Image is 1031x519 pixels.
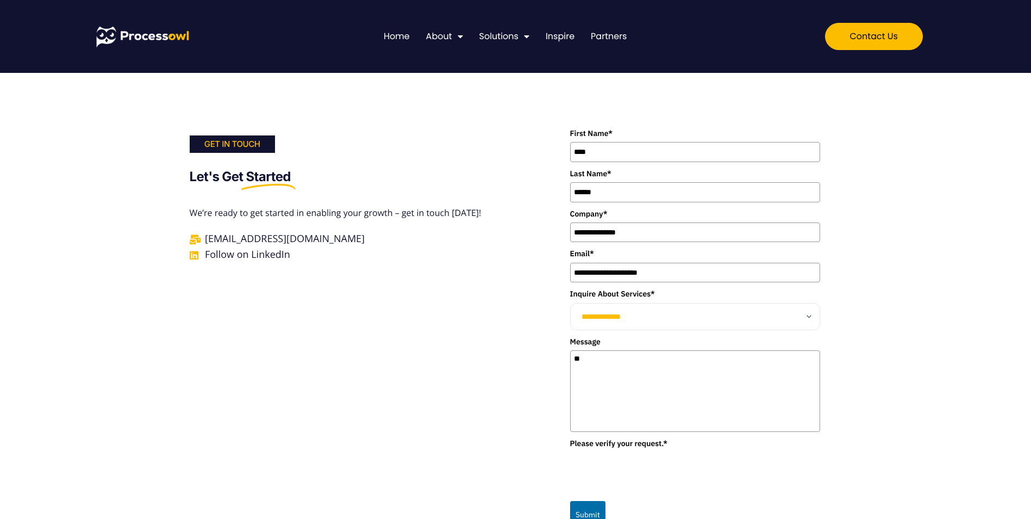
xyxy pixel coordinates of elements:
[570,248,820,259] label: Email*
[202,231,365,247] span: [EMAIL_ADDRESS][DOMAIN_NAME]
[570,168,820,180] label: Last Name*
[570,127,820,139] label: First Name*
[591,29,627,44] a: Partners
[570,208,820,220] label: Company*
[190,169,243,184] span: Let's Get
[197,139,268,149] h1: GET IN TOUCH
[546,29,574,44] a: Inspire
[570,437,820,449] label: Please verify your request.*
[479,29,529,44] a: Solutions
[570,288,820,300] label: Inquire About Services*
[384,29,627,44] nav: Menu
[570,452,735,495] iframe: reCAPTCHA
[190,205,527,220] p: We’re ready to get started in enabling your growth – get in touch [DATE]!
[570,336,820,348] label: Message
[825,23,923,50] a: Contact us
[190,247,365,263] a: Follow on LinkedIn
[190,231,365,247] a: [EMAIL_ADDRESS][DOMAIN_NAME]
[850,32,898,41] span: Contact us
[202,247,290,263] span: Follow on LinkedIn
[246,169,291,185] span: Started
[426,29,463,44] a: About
[384,29,410,44] a: Home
